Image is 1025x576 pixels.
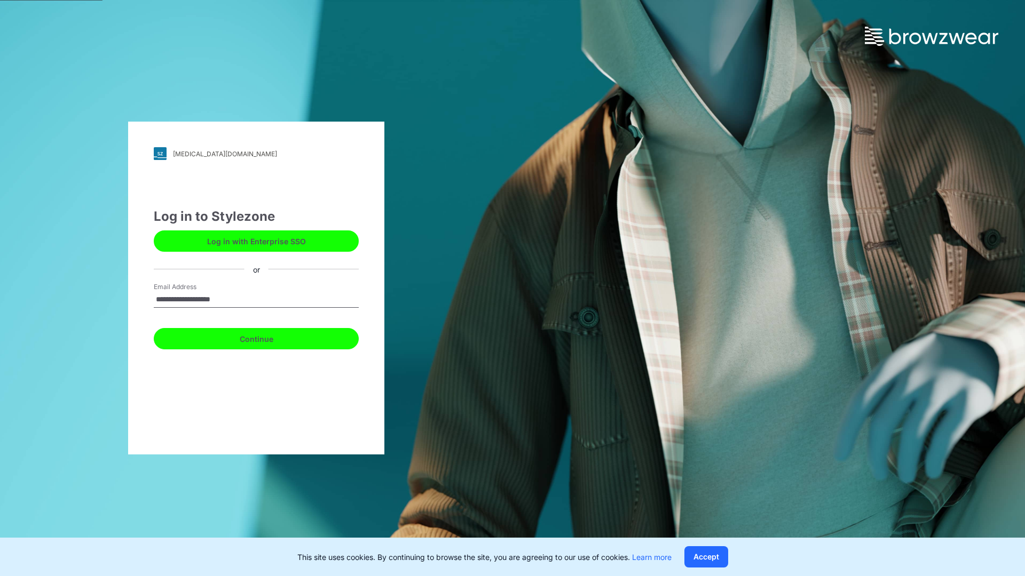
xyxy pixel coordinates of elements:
div: or [245,263,269,275]
p: This site uses cookies. By continuing to browse the site, you are agreeing to our use of cookies. [297,551,672,563]
a: Learn more [632,553,672,562]
div: Log in to Stylezone [154,207,359,226]
img: browzwear-logo.73288ffb.svg [865,27,998,46]
a: [MEDICAL_DATA][DOMAIN_NAME] [154,147,359,160]
img: svg+xml;base64,PHN2ZyB3aWR0aD0iMjgiIGhlaWdodD0iMjgiIHZpZXdCb3g9IjAgMCAyOCAyOCIgZmlsbD0ibm9uZSIgeG... [154,147,167,160]
button: Log in with Enterprise SSO [154,230,359,252]
div: [MEDICAL_DATA][DOMAIN_NAME] [173,150,277,158]
button: Accept [684,546,728,567]
button: Continue [154,328,359,349]
label: Email Address [154,282,228,292]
